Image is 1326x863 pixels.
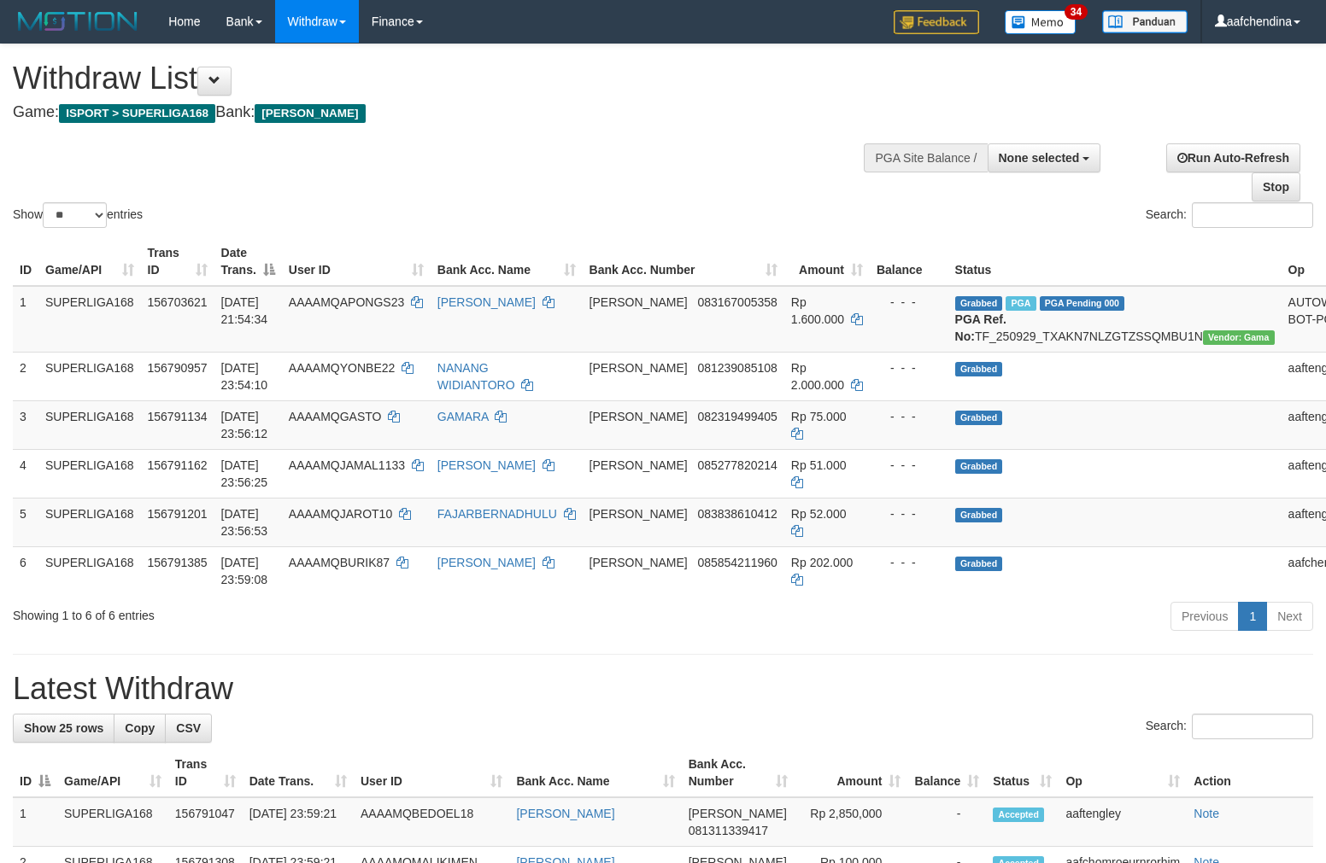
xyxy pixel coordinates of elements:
span: [PERSON_NAME] [590,458,688,472]
td: SUPERLIGA168 [38,546,141,595]
td: 3 [13,400,38,449]
span: Grabbed [955,508,1003,522]
div: - - - [877,359,942,376]
span: Rp 1.600.000 [791,295,844,326]
th: User ID: activate to sort column ascending [354,749,509,797]
span: 156791385 [148,556,208,569]
td: SUPERLIGA168 [38,449,141,498]
div: - - - [877,505,942,522]
span: Copy 083167005358 to clipboard [697,295,777,309]
span: Grabbed [955,411,1003,425]
td: [DATE] 23:59:21 [243,797,354,847]
span: Grabbed [955,459,1003,474]
td: SUPERLIGA168 [38,498,141,546]
td: Rp 2,850,000 [795,797,908,847]
th: Balance: activate to sort column ascending [907,749,986,797]
span: AAAAMQYONBE22 [289,361,396,375]
a: Note [1194,807,1219,820]
th: Action [1187,749,1313,797]
th: Bank Acc. Number: activate to sort column ascending [583,237,784,286]
span: [PERSON_NAME] [590,556,688,569]
div: - - - [877,457,942,474]
a: Stop [1252,172,1300,201]
select: Showentries [43,202,107,228]
span: 156790957 [148,361,208,375]
td: SUPERLIGA168 [38,352,141,400]
a: CSV [165,714,212,743]
span: Show 25 rows [24,721,103,735]
a: [PERSON_NAME] [437,556,536,569]
a: [PERSON_NAME] [437,458,536,472]
img: MOTION_logo.png [13,9,143,34]
input: Search: [1192,714,1313,739]
span: [DATE] 23:56:25 [221,458,268,489]
span: CSV [176,721,201,735]
span: Copy 085277820214 to clipboard [697,458,777,472]
div: - - - [877,294,942,311]
td: 1 [13,797,57,847]
a: Copy [114,714,166,743]
span: [PERSON_NAME] [255,104,365,123]
th: Bank Acc. Number: activate to sort column ascending [682,749,795,797]
span: Rp 202.000 [791,556,853,569]
td: 4 [13,449,38,498]
span: 156791162 [148,458,208,472]
a: Run Auto-Refresh [1166,143,1300,172]
span: Copy 082319499405 to clipboard [697,410,777,423]
span: Grabbed [955,557,1003,571]
th: Op: activate to sort column ascending [1059,749,1187,797]
th: Date Trans.: activate to sort column ascending [243,749,354,797]
span: 156791134 [148,410,208,423]
td: - [907,797,986,847]
label: Search: [1146,202,1313,228]
td: 156791047 [168,797,243,847]
img: Button%20Memo.svg [1005,10,1077,34]
a: Show 25 rows [13,714,114,743]
span: Copy 083838610412 to clipboard [697,507,777,521]
td: 5 [13,498,38,546]
span: Copy 081311339417 to clipboard [689,824,768,837]
label: Search: [1146,714,1313,739]
span: Rp 75.000 [791,410,847,423]
span: Copy [125,721,155,735]
span: Rp 51.000 [791,458,847,472]
td: SUPERLIGA168 [57,797,168,847]
span: [PERSON_NAME] [689,807,787,820]
th: User ID: activate to sort column ascending [282,237,431,286]
td: TF_250929_TXAKN7NLZGTZSSQMBU1N [948,286,1282,353]
img: Feedback.jpg [894,10,979,34]
span: [PERSON_NAME] [590,410,688,423]
span: AAAAMQJAMAL1133 [289,458,405,472]
th: Bank Acc. Name: activate to sort column ascending [431,237,583,286]
a: NANANG WIDIANTORO [437,361,515,392]
span: 156703621 [148,295,208,309]
span: [PERSON_NAME] [590,361,688,375]
span: [DATE] 23:59:08 [221,556,268,586]
span: Rp 52.000 [791,507,847,521]
th: Trans ID: activate to sort column ascending [141,237,214,286]
span: Accepted [993,808,1044,822]
h4: Game: Bank: [13,104,867,121]
span: AAAAMQGASTO [289,410,382,423]
span: Grabbed [955,296,1003,311]
span: [DATE] 23:56:53 [221,507,268,538]
div: - - - [877,408,942,425]
th: Amount: activate to sort column ascending [795,749,908,797]
td: 2 [13,352,38,400]
td: SUPERLIGA168 [38,286,141,353]
th: ID [13,237,38,286]
a: GAMARA [437,410,489,423]
td: SUPERLIGA168 [38,400,141,449]
span: [DATE] 23:54:10 [221,361,268,392]
a: Previous [1171,602,1239,631]
td: 6 [13,546,38,595]
span: None selected [999,151,1080,165]
th: Game/API: activate to sort column ascending [38,237,141,286]
span: 34 [1065,4,1088,20]
img: panduan.png [1102,10,1188,33]
td: 1 [13,286,38,353]
span: [DATE] 21:54:34 [221,295,268,326]
th: Status: activate to sort column ascending [986,749,1059,797]
input: Search: [1192,202,1313,228]
span: Copy 081239085108 to clipboard [697,361,777,375]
